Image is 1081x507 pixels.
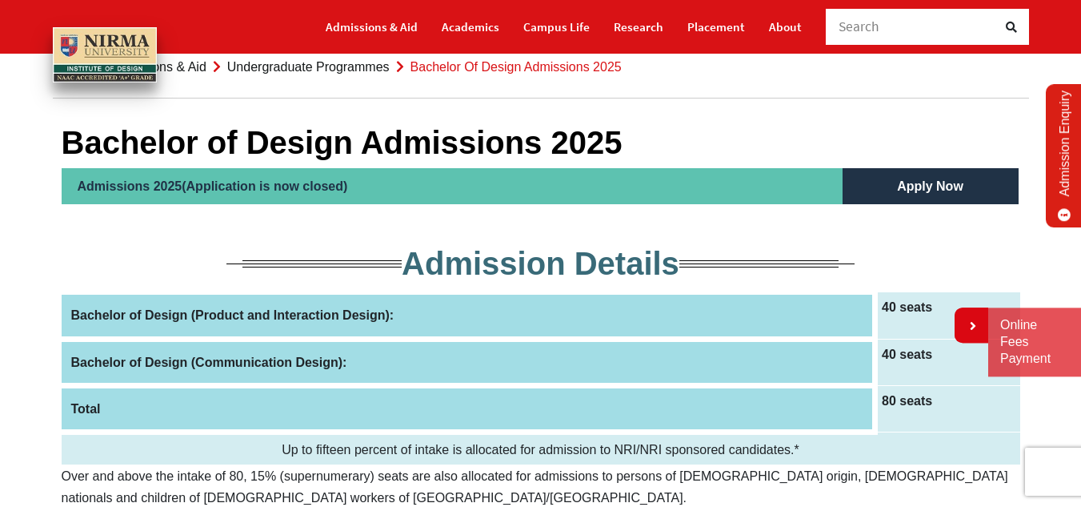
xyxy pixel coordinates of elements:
[410,60,622,74] span: Bachelor of Design Admissions 2025
[875,385,1020,432] td: 80 seats
[62,168,843,204] h2: Admissions 2025(Application is now closed)
[614,13,663,41] a: Research
[687,13,745,41] a: Placement
[62,432,1020,465] td: Up to fifteen percent of intake is allocated for admission to NRI/NRI sponsored candidates.
[227,60,390,74] a: Undergraduate Programmes
[62,339,875,385] th: Bachelor of Design (Communication Design):
[62,385,875,432] th: Total
[402,246,679,281] span: Admission Details
[523,13,590,41] a: Campus Life
[1000,317,1069,367] a: Online Fees Payment
[875,292,1020,339] td: 40 seats
[843,168,1019,204] h5: Apply Now
[326,13,418,41] a: Admissions & Aid
[62,123,1020,162] h1: Bachelor of Design Admissions 2025
[107,60,206,74] a: Admissions & Aid
[875,339,1020,385] td: 40 seats
[53,36,1029,99] nav: breadcrumb
[53,27,157,82] img: main_logo
[769,13,802,41] a: About
[62,292,875,339] th: Bachelor of Design (Product and Interaction Design):
[839,18,880,35] span: Search
[442,13,499,41] a: Academics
